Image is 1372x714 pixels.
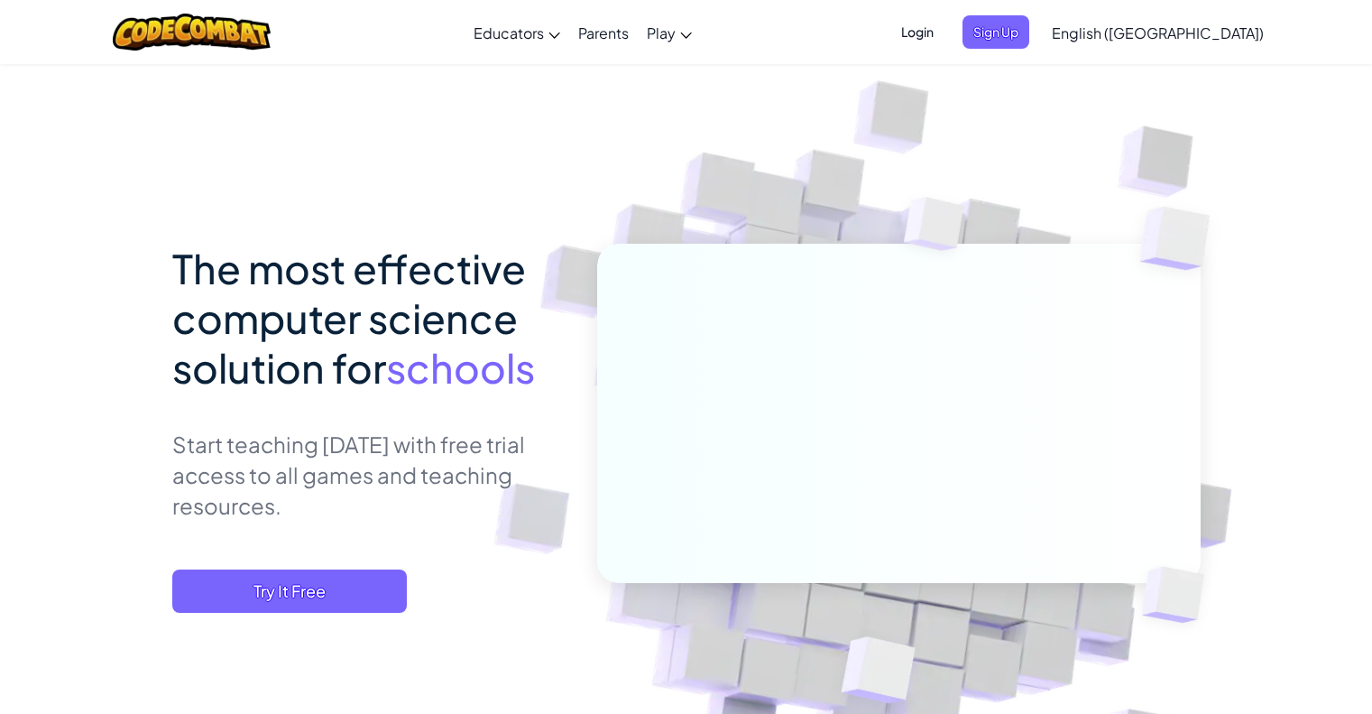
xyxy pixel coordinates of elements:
span: schools [386,342,535,393]
img: CodeCombat logo [113,14,271,51]
button: Try It Free [172,570,407,613]
img: Overlap cubes [870,162,999,296]
span: The most effective computer science solution for [172,243,526,393]
a: Educators [465,8,569,57]
button: Login [890,15,944,49]
img: Overlap cubes [1111,529,1247,661]
span: Educators [474,23,544,42]
img: Overlap cubes [1104,162,1260,315]
a: English ([GEOGRAPHIC_DATA]) [1043,8,1273,57]
p: Start teaching [DATE] with free trial access to all games and teaching resources. [172,429,570,521]
span: Play [647,23,676,42]
span: English ([GEOGRAPHIC_DATA]) [1052,23,1264,42]
a: Play [638,8,701,57]
button: Sign Up [962,15,1029,49]
a: Parents [569,8,638,57]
